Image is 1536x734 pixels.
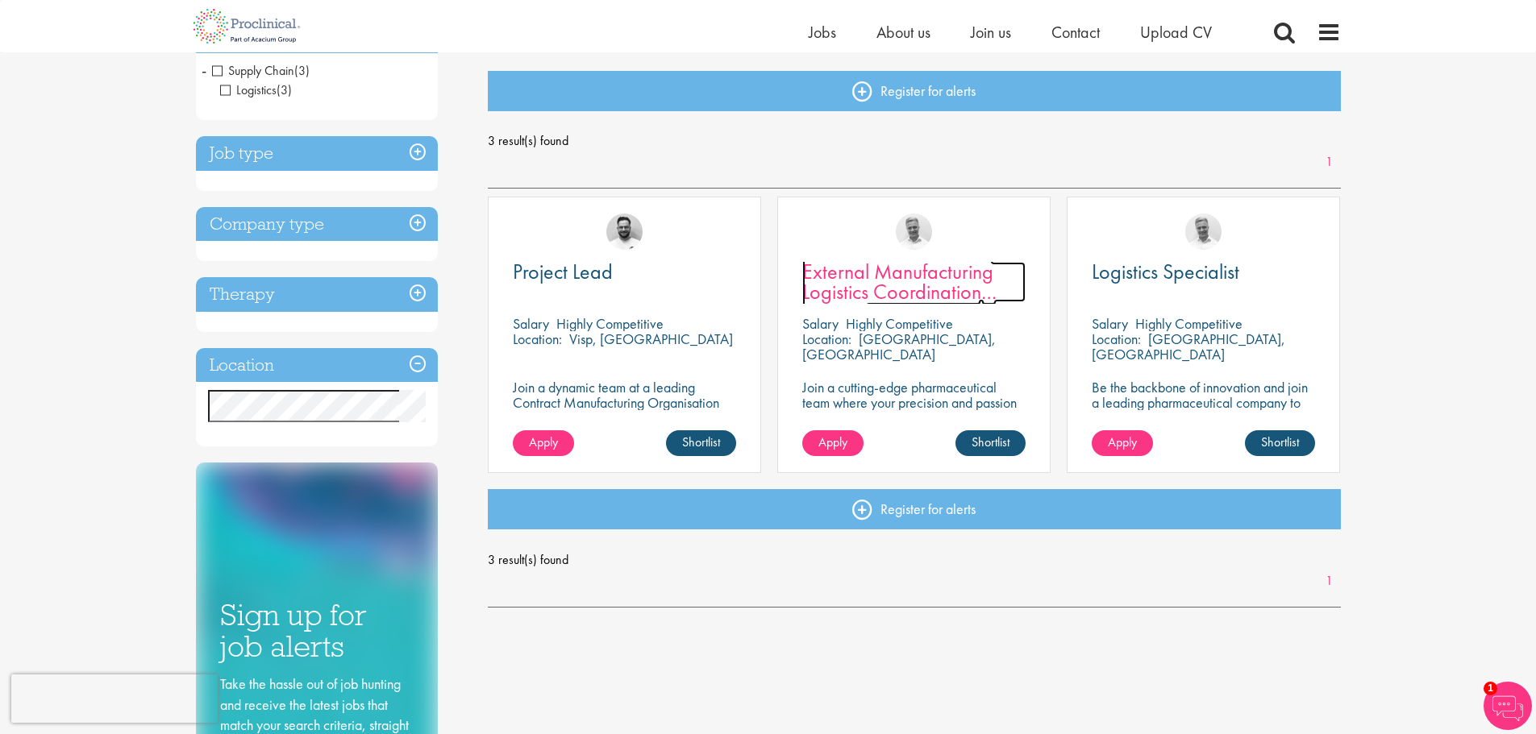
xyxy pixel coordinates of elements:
[277,81,292,98] span: (3)
[802,262,1026,302] a: External Manufacturing Logistics Coordination Support
[212,62,310,79] span: Supply Chain
[1092,379,1315,441] p: Be the backbone of innovation and join a leading pharmaceutical company to help keep life-changin...
[11,674,218,723] iframe: reCAPTCHA
[666,430,736,456] a: Shortlist
[529,433,558,450] span: Apply
[1051,22,1100,43] a: Contact
[809,22,836,43] a: Jobs
[1108,433,1137,450] span: Apply
[802,330,996,363] p: [GEOGRAPHIC_DATA], [GEOGRAPHIC_DATA]
[196,207,438,242] h3: Company type
[1092,330,1141,348] span: Location:
[294,62,310,79] span: (3)
[1317,153,1341,172] a: 1
[1092,258,1239,285] span: Logistics Specialist
[513,379,736,456] p: Join a dynamic team at a leading Contract Manufacturing Organisation (CMO) and contribute to grou...
[488,548,1341,572] span: 3 result(s) found
[802,430,864,456] a: Apply
[846,314,953,333] p: Highly Competitive
[1140,22,1212,43] a: Upload CV
[802,314,839,333] span: Salary
[488,129,1341,153] span: 3 result(s) found
[513,330,562,348] span: Location:
[196,136,438,171] h3: Job type
[1484,682,1497,695] span: 1
[1092,330,1285,363] p: [GEOGRAPHIC_DATA], [GEOGRAPHIC_DATA]
[513,430,574,456] a: Apply
[971,22,1011,43] a: Join us
[1245,430,1315,456] a: Shortlist
[802,258,997,326] span: External Manufacturing Logistics Coordination Support
[802,379,1026,441] p: Join a cutting-edge pharmaceutical team where your precision and passion for supply chain will he...
[212,62,294,79] span: Supply Chain
[196,348,438,383] h3: Location
[1185,214,1222,250] img: Joshua Bye
[513,314,549,333] span: Salary
[488,489,1341,529] a: Register for alerts
[220,81,292,98] span: Logistics
[513,262,736,282] a: Project Lead
[488,71,1341,111] a: Register for alerts
[1484,682,1532,730] img: Chatbot
[220,81,277,98] span: Logistics
[1317,572,1341,591] a: 1
[896,214,932,250] img: Joshua Bye
[202,58,206,82] span: -
[1092,262,1315,282] a: Logistics Specialist
[220,599,414,661] h3: Sign up for job alerts
[1092,430,1153,456] a: Apply
[606,214,643,250] img: Emile De Beer
[196,277,438,312] h3: Therapy
[955,430,1026,456] a: Shortlist
[802,330,851,348] span: Location:
[818,433,847,450] span: Apply
[569,330,733,348] p: Visp, [GEOGRAPHIC_DATA]
[876,22,930,43] a: About us
[556,314,664,333] p: Highly Competitive
[1135,314,1243,333] p: Highly Competitive
[1092,314,1128,333] span: Salary
[513,258,613,285] span: Project Lead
